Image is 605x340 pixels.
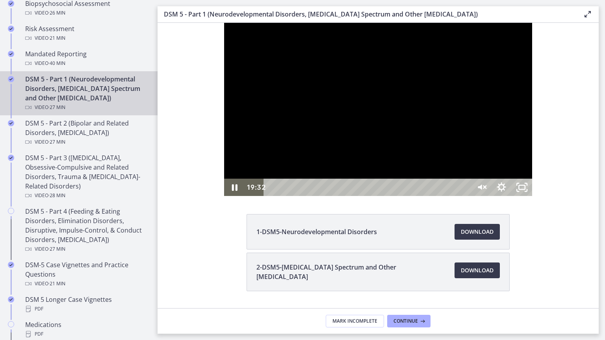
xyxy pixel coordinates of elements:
h3: DSM 5 - Part 1 (Neurodevelopmental Disorders, [MEDICAL_DATA] Spectrum and Other [MEDICAL_DATA]) [164,9,570,19]
i: Completed [8,120,14,126]
div: Medications [25,320,148,339]
span: 2-DSM5-[MEDICAL_DATA] Spectrum and Other [MEDICAL_DATA] [256,262,445,281]
span: · 28 min [48,191,65,200]
div: Video [25,279,148,288]
div: Video [25,8,148,18]
i: Completed [8,262,14,268]
span: · 21 min [48,33,65,43]
span: Continue [393,318,418,324]
div: DSM 5 - Part 2 (Bipolar and Related Disorders, [MEDICAL_DATA]) [25,118,148,147]
div: Video [25,191,148,200]
div: DSM 5 - Part 4 (Feeding & Eating Disorders, Elimination Disorders, Disruptive, Impulse-Control, &... [25,207,148,254]
span: · 21 min [48,279,65,288]
div: Video [25,59,148,68]
i: Completed [8,155,14,161]
button: Continue [387,315,431,327]
div: PDF [25,329,148,339]
div: DSM-5 Case Vignettes and Practice Questions [25,260,148,288]
a: Download [455,224,500,240]
div: DSM 5 - Part 1 (Neurodevelopmental Disorders, [MEDICAL_DATA] Spectrum and Other [MEDICAL_DATA]) [25,74,148,112]
div: Video [25,244,148,254]
i: Completed [8,76,14,82]
span: · 27 min [48,244,65,254]
span: · 40 min [48,59,65,68]
span: Download [461,227,494,237]
div: Video [25,103,148,112]
button: Unmute [313,156,334,173]
span: Download [461,266,494,275]
iframe: Video Lesson [158,23,599,196]
div: Video [25,33,148,43]
a: Download [455,262,500,278]
span: Mark Incomplete [332,318,377,324]
div: PDF [25,304,148,314]
i: Completed [8,51,14,57]
div: Risk Assessment [25,24,148,43]
div: DSM 5 Longer Case Vignettes [25,295,148,314]
button: Mark Incomplete [326,315,384,327]
span: · 27 min [48,137,65,147]
div: Video [25,137,148,147]
i: Completed [8,26,14,32]
span: · 27 min [48,103,65,112]
button: Unfullscreen [354,156,375,173]
div: Mandated Reporting [25,49,148,68]
i: Completed [8,296,14,303]
button: Show settings menu [334,156,354,173]
i: Completed [8,0,14,7]
span: · 26 min [48,8,65,18]
span: 1-DSM5-Neurodevelopmental Disorders [256,227,377,237]
div: DSM 5 - Part 3 ([MEDICAL_DATA], Obsessive-Compulsive and Related Disorders, Trauma & [MEDICAL_DAT... [25,153,148,200]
